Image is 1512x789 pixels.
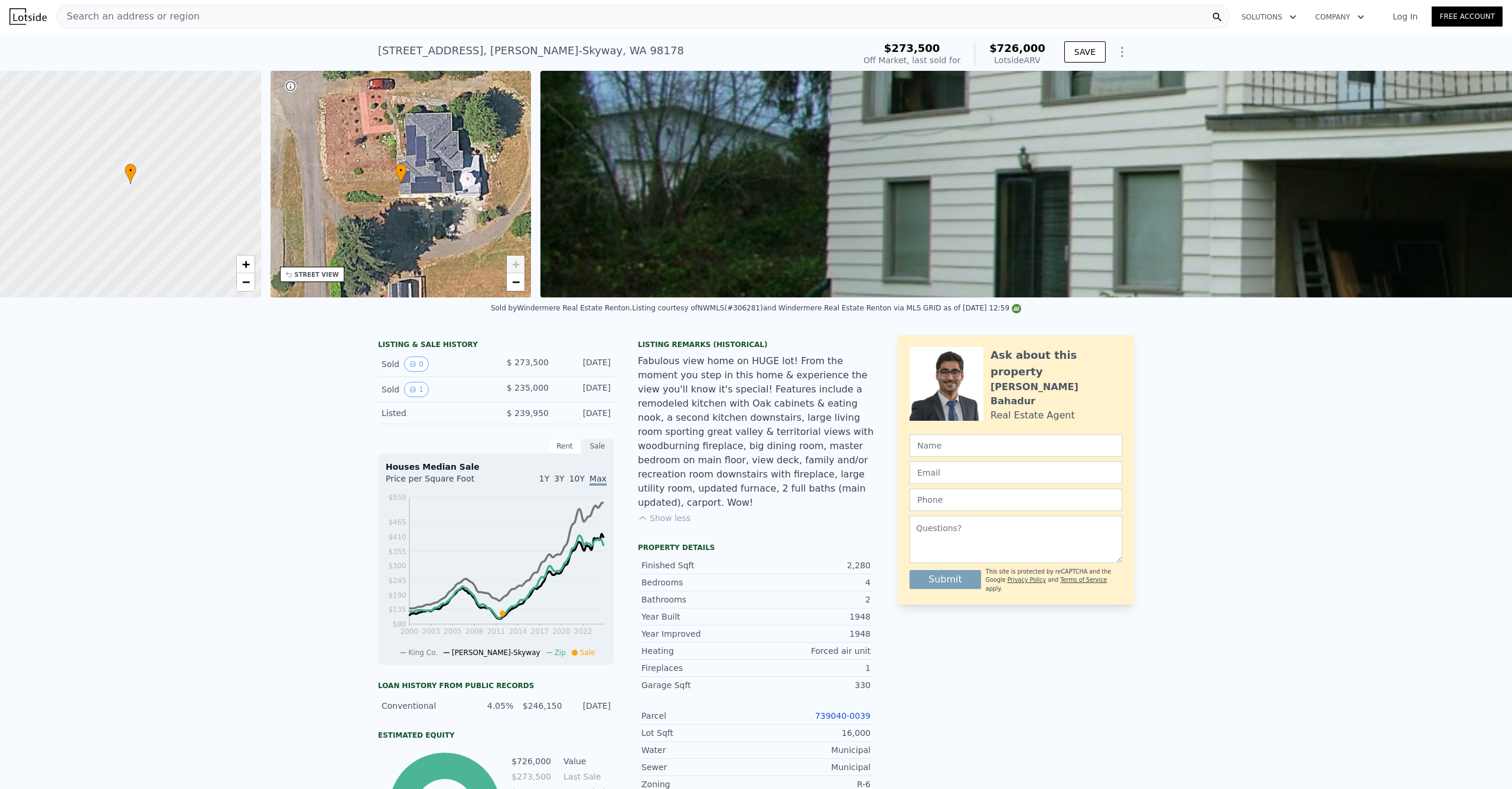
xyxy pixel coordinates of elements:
[386,461,607,473] div: Houses Median Sale
[507,358,549,367] span: $ 273,500
[990,347,1122,380] div: Ask about this property
[295,270,339,279] div: STREET VIEW
[237,256,255,273] a: Zoom in
[382,700,465,712] div: Conventional
[638,340,874,349] div: Listing Remarks (Historical)
[986,568,1122,593] div: This site is protected by reCAPTCHA and the Google and apply.
[641,577,756,588] div: Bedrooms
[638,512,690,524] button: Show less
[558,382,611,397] div: [DATE]
[237,273,255,291] a: Zoom out
[388,548,406,556] tspan: $355
[1306,6,1374,28] button: Company
[641,679,756,691] div: Garage Sqft
[242,257,249,271] span: +
[386,473,496,492] div: Price per Square Foot
[388,591,406,600] tspan: $190
[404,356,429,372] button: View historical data
[9,8,47,25] img: Lotside
[520,700,562,712] div: $246,150
[378,42,684,59] div: [STREET_ADDRESS] , [PERSON_NAME]-Skyway , WA 98178
[990,408,1075,423] div: Real Estate Agent
[569,474,585,483] span: 10Y
[378,340,614,352] div: LISTING & SALE HISTORY
[452,649,540,657] span: [PERSON_NAME]-Skyway
[641,761,756,773] div: Sewer
[378,731,614,740] div: Estimated Equity
[511,770,552,783] td: $273,500
[641,594,756,605] div: Bathrooms
[989,54,1045,66] div: Lotside ARV
[756,559,871,571] div: 2,280
[539,474,549,483] span: 1Y
[555,649,566,657] span: Zip
[507,383,549,392] span: $ 235,000
[641,628,756,640] div: Year Improved
[242,274,249,289] span: −
[388,533,406,541] tspan: $410
[388,562,406,570] tspan: $300
[487,627,506,636] tspan: 2011
[511,755,552,768] td: $726,000
[641,710,756,722] div: Parcel
[756,594,871,605] div: 2
[756,645,871,657] div: Forced air unit
[756,611,871,623] div: 1948
[531,627,549,636] tspan: 2017
[404,382,429,397] button: View historical data
[388,605,406,614] tspan: $135
[641,727,756,739] div: Lot Sqft
[910,434,1122,457] input: Name
[409,649,438,657] span: King Co.
[863,54,960,66] div: Off Market, last sold for
[641,744,756,756] div: Water
[1110,40,1134,64] button: Show Options
[756,628,871,640] div: 1948
[638,543,874,552] div: Property details
[561,770,614,783] td: Last Sale
[491,304,632,312] div: Sold by Windermere Real Estate Renton .
[641,645,756,657] div: Heating
[989,42,1045,54] span: $726,000
[512,274,520,289] span: −
[388,577,406,585] tspan: $245
[1064,41,1106,63] button: SAVE
[388,518,406,526] tspan: $465
[1432,6,1503,27] a: Free Account
[1232,6,1306,28] button: Solutions
[382,382,487,397] div: Sold
[393,620,406,628] tspan: $80
[561,755,614,768] td: Value
[395,163,407,184] div: •
[1008,577,1046,583] a: Privacy Policy
[569,700,611,712] div: [DATE]
[444,627,462,636] tspan: 2005
[756,727,871,739] div: 16,000
[641,559,756,571] div: Finished Sqft
[507,408,549,418] span: $ 239,950
[512,257,520,271] span: +
[1379,11,1432,22] a: Log In
[756,662,871,674] div: 1
[756,744,871,756] div: Municipal
[57,9,200,24] span: Search an address or region
[382,407,487,419] div: Listed
[756,761,871,773] div: Municipal
[388,493,406,502] tspan: $559
[558,407,611,419] div: [DATE]
[580,649,595,657] span: Sale
[574,627,592,636] tspan: 2022
[125,163,136,184] div: •
[910,570,981,589] button: Submit
[641,611,756,623] div: Year Built
[756,679,871,691] div: 330
[400,627,419,636] tspan: 2000
[815,711,871,721] a: 739040-0039
[422,627,441,636] tspan: 2003
[382,356,487,372] div: Sold
[509,627,527,636] tspan: 2014
[507,273,524,291] a: Zoom out
[632,304,1021,312] div: Listing courtesy of NWMLS (#306281) and Windermere Real Estate Renton via MLS GRID as of [DATE] 1...
[884,42,940,54] span: $273,500
[552,627,571,636] tspan: 2020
